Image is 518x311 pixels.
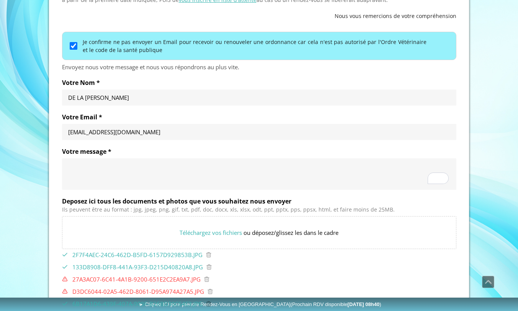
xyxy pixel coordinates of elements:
div: 2F7F4AEC-24C6-462D-B5FD-6157D929853B.JPG [72,251,203,259]
div: D3DC6044-02A5-462D-8061-D95A974A27A5.JPG [72,288,204,295]
div: 27A3AC07-6C41-4A1B-9200-651E2C2EA9A7.JPG [72,275,201,283]
div: 6B17A1D6-439F-407A-909F-B26BD30C64E3.JPG [72,300,203,308]
div: Ils peuvent être au format : jpg, jpeg, png, gif, txt, pdf, doc, docx, xls, xlsx, odt, ppt, pptx,... [62,207,456,213]
div: Envoyez nous votre message et nous vous répondrons au plus vite. [62,63,456,71]
textarea: To enrich screen reader interactions, please activate Accessibility in Grammarly extension settings [68,163,450,186]
input: Votre Email * [68,128,450,136]
span: Nous vous remercions de votre compréhension [335,12,456,20]
label: Votre Nom * [62,79,456,86]
div: 133D8908-DFF8-441A-93F3-D215D40820A8.JPG [72,263,203,271]
input: Votre Nom * [68,94,450,101]
a: Défiler vers le haut [482,276,494,288]
label: Je confirme ne pas envoyer un Email pour recevoir ou renouveler une ordonnance car cela n'est pas... [83,38,426,54]
label: Deposez ici tous les documents et photos que vous souhaitez nous envoyer [62,197,456,205]
label: Votre Email * [62,113,456,121]
label: Votre message * [62,148,456,155]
